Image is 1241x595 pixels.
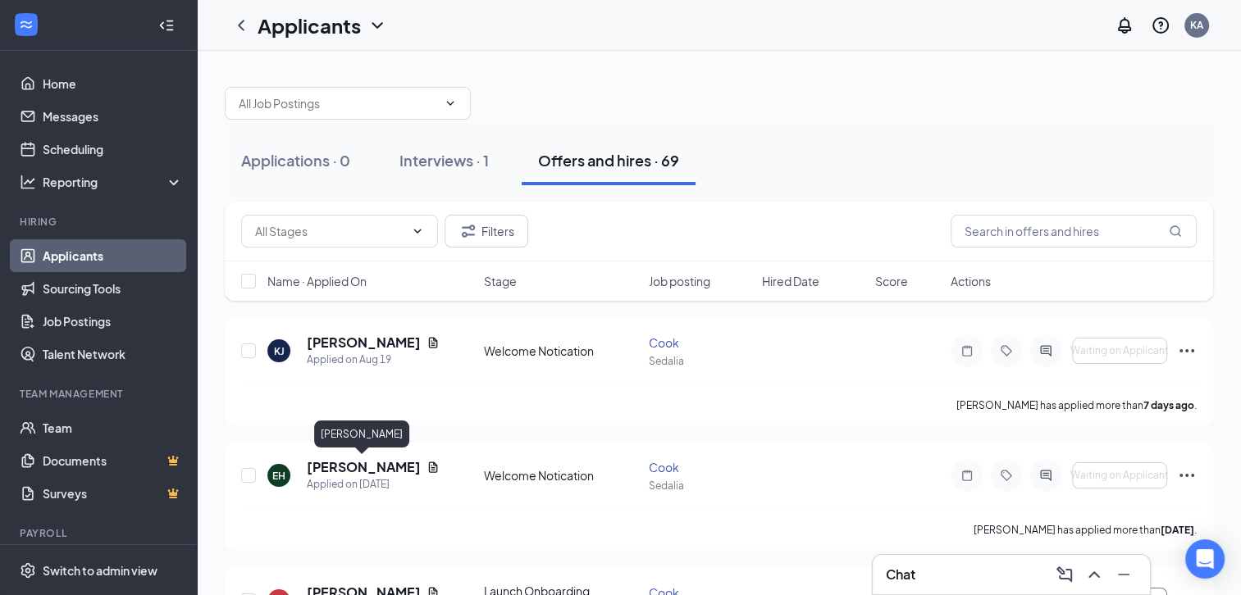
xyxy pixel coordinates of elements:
h5: [PERSON_NAME] [307,458,420,476]
div: Applied on [DATE] [307,476,440,493]
span: Job posting [649,273,710,289]
svg: Document [427,461,440,474]
svg: ChevronDown [444,97,457,110]
p: [PERSON_NAME] has applied more than . [956,398,1197,412]
b: 7 days ago [1143,399,1194,411]
svg: QuestionInfo [1151,16,1170,35]
a: Team [43,411,183,444]
a: DocumentsCrown [43,444,183,477]
svg: Document [427,336,440,349]
svg: ChevronDown [411,225,424,238]
svg: ChevronLeft [231,16,251,35]
input: Search in offers and hires [951,215,1197,248]
input: All Stages [255,222,404,240]
svg: Filter [459,221,478,241]
div: Welcome Notication [484,343,639,359]
svg: WorkstreamLogo [18,16,34,33]
div: Payroll [20,526,180,540]
h1: Applicants [258,11,361,39]
div: Sedalia [649,479,752,493]
svg: ActiveChat [1036,344,1056,357]
div: Sedalia [649,354,752,368]
svg: Analysis [20,174,36,190]
a: Sourcing Tools [43,272,183,305]
svg: Collapse [158,17,175,34]
h3: Chat [886,565,915,584]
div: Cook [649,459,752,475]
div: Offers and hires · 69 [538,150,679,170]
div: [PERSON_NAME] [314,420,409,447]
svg: Ellipses [1177,341,1197,361]
svg: Minimize [1114,565,1134,584]
a: SurveysCrown [43,477,183,510]
div: Switch to admin view [43,562,157,579]
svg: Ellipses [1177,466,1197,485]
div: Team Management [20,387,180,401]
button: ChevronUp [1081,561,1107,588]
a: Applicants [43,239,183,272]
button: Waiting on Applicant [1072,462,1167,488]
span: Stage [484,273,517,289]
div: Reporting [43,174,184,190]
input: All Job Postings [239,94,437,112]
span: Actions [951,273,991,289]
svg: Note [957,469,977,482]
p: [PERSON_NAME] has applied more than . [974,523,1197,537]
svg: ActiveChat [1036,469,1056,482]
button: Minimize [1111,561,1137,588]
div: Applied on Aug 19 [307,352,440,368]
a: Messages [43,100,183,133]
button: ComposeMessage [1052,561,1078,588]
svg: ChevronDown [367,16,387,35]
svg: Tag [997,344,1016,357]
button: Waiting on Applicant [1072,338,1167,364]
div: Cook [649,334,752,351]
div: Welcome Notication [484,467,639,484]
div: Hiring [20,215,180,229]
span: Name · Applied On [267,273,367,289]
div: Applications · 0 [241,150,350,170]
a: Scheduling [43,133,183,166]
svg: ChevronUp [1084,565,1104,584]
div: KJ [274,344,285,358]
button: Filter Filters [445,215,528,248]
a: Home [43,67,183,100]
h5: [PERSON_NAME] [307,334,420,352]
span: Hired Date [762,273,819,289]
div: KA [1190,18,1203,32]
svg: Note [957,344,977,357]
svg: Settings [20,562,36,579]
span: Waiting on Applicant [1070,345,1169,357]
div: Interviews · 1 [399,150,489,170]
svg: Tag [997,469,1016,482]
a: Job Postings [43,305,183,338]
svg: MagnifyingGlass [1169,225,1182,238]
span: Waiting on Applicant [1070,470,1169,481]
svg: ComposeMessage [1055,565,1074,584]
div: EH [272,469,285,483]
a: Talent Network [43,338,183,370]
div: Open Intercom Messenger [1185,539,1225,579]
span: Score [875,273,908,289]
b: [DATE] [1161,524,1194,536]
svg: Notifications [1115,16,1134,35]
